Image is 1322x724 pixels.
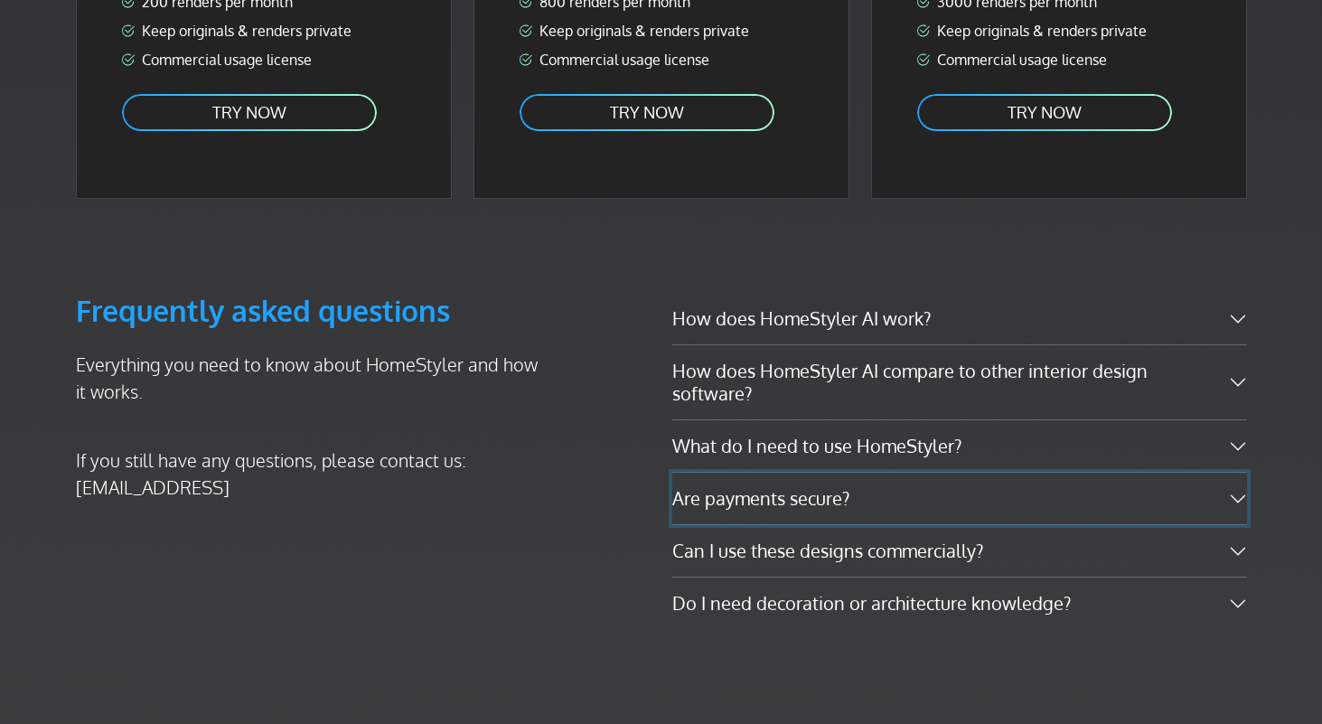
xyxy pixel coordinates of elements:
li: Keep originals & renders private [518,20,805,42]
li: Keep originals & renders private [915,20,1203,42]
button: Can I use these designs commercially? [672,525,1247,577]
button: How does HomeStyler AI compare to other interior design software? [672,345,1247,419]
a: TRY NOW [915,92,1174,133]
a: TRY NOW [120,92,379,133]
p: If you still have any questions, please contact us: [EMAIL_ADDRESS] [76,447,551,501]
li: Keep originals & renders private [120,20,408,42]
li: Commercial usage license [518,49,805,71]
button: Do I need decoration or architecture knowledge? [672,578,1247,629]
button: Are payments secure? [672,473,1247,524]
a: TRY NOW [518,92,776,133]
li: Commercial usage license [915,49,1203,71]
li: Commercial usage license [120,49,408,71]
button: What do I need to use HomeStyler? [672,420,1247,472]
h3: Frequently asked questions [76,293,551,329]
button: How does HomeStyler AI work? [672,293,1247,344]
p: Everything you need to know about HomeStyler and how it works. [76,351,551,405]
